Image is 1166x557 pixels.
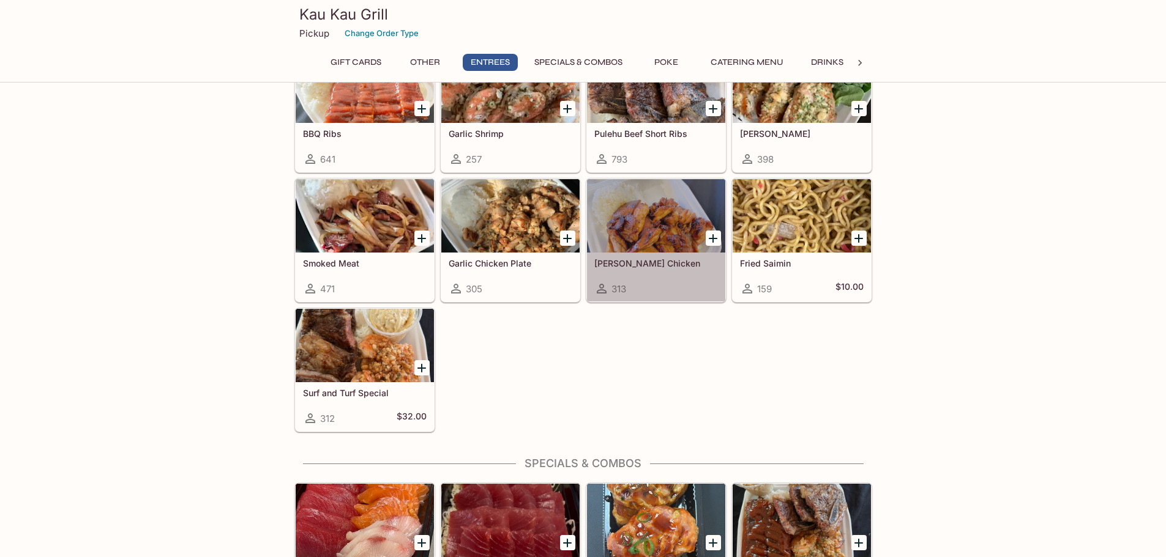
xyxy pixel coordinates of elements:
button: Entrees [463,54,518,71]
h5: [PERSON_NAME] Chicken [594,258,718,268]
h3: Kau Kau Grill [299,5,867,24]
button: Add Garlic Ahi [851,101,867,116]
a: Garlic Shrimp257 [441,49,580,172]
button: Gift Cards [324,54,388,71]
button: Drinks [800,54,855,71]
h5: Fried Saimin [740,258,864,268]
h5: BBQ Ribs [303,128,427,139]
button: Add Pulehu Beef Short Ribs [706,101,721,116]
div: Sashimi Trio [296,484,434,557]
span: 312 [320,413,335,424]
a: [PERSON_NAME] Chicken313 [586,179,726,302]
div: Fried Saimin [733,179,871,253]
span: 398 [757,153,774,165]
div: Ahi Sashimi [441,484,580,557]
p: Pickup [299,28,329,39]
button: Add Teri Chicken [706,231,721,246]
div: Teri Chicken [587,179,725,253]
button: Specials & Combos [528,54,629,71]
a: Smoked Meat471 [295,179,435,302]
div: BBQ Ribs [296,50,434,123]
h5: $10.00 [835,281,864,296]
a: BBQ Ribs641 [295,49,435,172]
div: Smoked Meat [296,179,434,253]
h5: Surf and Turf Special [303,388,427,398]
div: Garlic Shrimp [441,50,580,123]
h4: Specials & Combos [294,457,872,470]
button: Poke [639,54,694,71]
div: Garlic Ahi [733,50,871,123]
a: Fried Saimin159$10.00 [732,179,872,302]
div: Garlic Chicken Plate [441,179,580,253]
button: Add Garlic Chicken Plate [560,231,575,246]
button: Add KKG Mix Inari Bombs (4 pcs) [706,535,721,550]
button: Add Sashimi Trio [414,535,430,550]
span: 257 [466,153,482,165]
div: KKG Mix Inari Bombs (4 pcs) [587,484,725,557]
h5: Garlic Shrimp [449,128,572,139]
h5: Smoked Meat [303,258,427,268]
button: Change Order Type [339,24,424,43]
button: Add Surf and Turf Special [414,360,430,375]
button: Add BBQ Ribs [414,101,430,116]
h5: $32.00 [397,411,427,426]
span: 641 [320,153,335,165]
span: 471 [320,283,335,295]
a: Pulehu Beef Short Ribs793 [586,49,726,172]
button: Add Fried Saimin [851,231,867,246]
button: Catering Menu [704,54,790,71]
a: Surf and Turf Special312$32.00 [295,308,435,432]
div: Pulehu Beef Short Ribs [587,50,725,123]
button: Add Garlic Shrimp [560,101,575,116]
button: Add Ahi Sashimi [560,535,575,550]
span: 305 [466,283,482,295]
button: Other [398,54,453,71]
a: Garlic Chicken Plate305 [441,179,580,302]
h5: [PERSON_NAME] [740,128,864,139]
span: 159 [757,283,772,295]
h5: Garlic Chicken Plate [449,258,572,268]
span: 313 [611,283,626,295]
button: Add KKG Bento [851,535,867,550]
div: Surf and Turf Special [296,309,434,382]
div: KKG Bento [733,484,871,557]
h5: Pulehu Beef Short Ribs [594,128,718,139]
button: Add Smoked Meat [414,231,430,246]
a: [PERSON_NAME]398 [732,49,872,172]
span: 793 [611,153,627,165]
